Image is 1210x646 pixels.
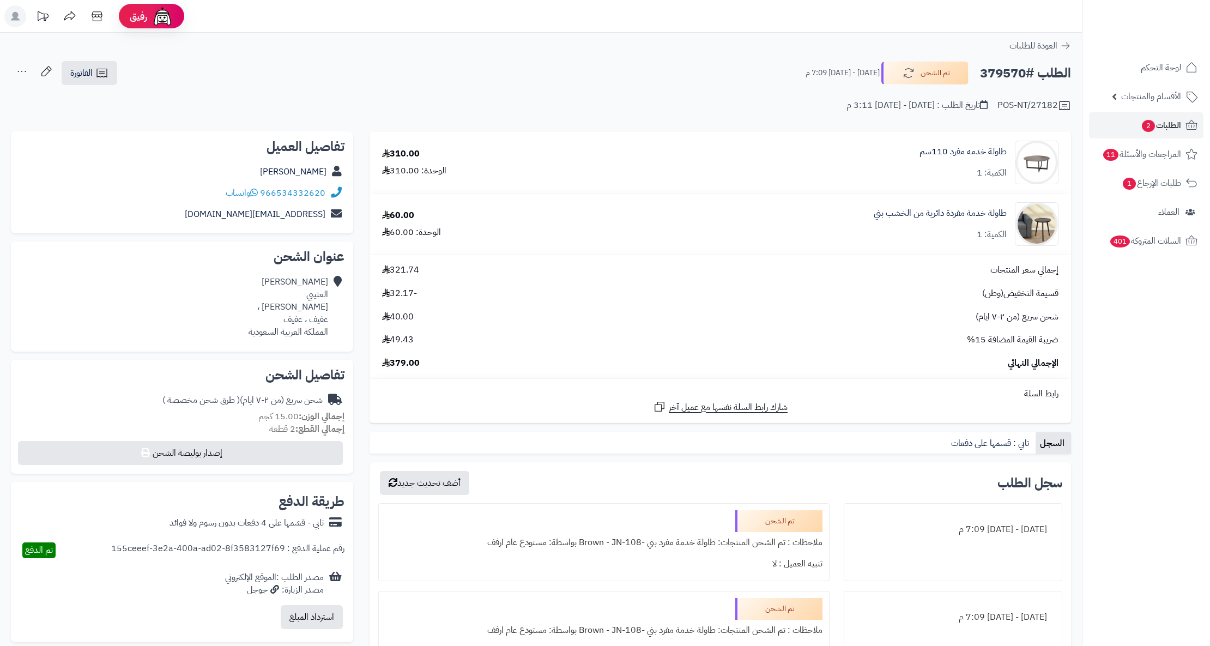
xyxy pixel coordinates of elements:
div: رقم عملية الدفع : 155ceeef-3e2a-400a-ad02-8f3583127f69 [111,542,344,558]
span: 11 [1103,149,1118,161]
div: مصدر الزيارة: جوجل [225,584,324,596]
div: الكمية: 1 [977,167,1007,179]
button: استرداد المبلغ [281,605,343,629]
span: طلبات الإرجاع [1122,176,1181,191]
div: تاريخ الطلب : [DATE] - [DATE] 3:11 م [846,99,988,112]
a: طلبات الإرجاع1 [1089,170,1203,196]
img: ai-face.png [152,5,173,27]
a: تحديثات المنصة [29,5,56,30]
a: السلات المتروكة401 [1089,228,1203,254]
span: العملاء [1158,204,1179,220]
div: POS-NT/27182 [997,99,1071,112]
span: الفاتورة [70,67,93,80]
img: logo-2.png [1136,29,1200,52]
span: لوحة التحكم [1141,60,1181,75]
h2: عنوان الشحن [20,250,344,263]
h2: تفاصيل العميل [20,140,344,153]
span: 1 [1123,178,1136,190]
h2: تفاصيل الشحن [20,369,344,382]
span: ضريبة القيمة المضافة 15% [967,334,1058,346]
button: إصدار بوليصة الشحن [18,441,343,465]
div: [PERSON_NAME] العتيبي [PERSON_NAME] ، عفيف ، عفيف المملكة العربية السعودية [249,276,328,338]
button: أضف تحديث جديد [380,471,469,495]
a: شارك رابط السلة نفسها مع عميل آخر [653,400,788,414]
strong: إجمالي الوزن: [299,410,344,423]
a: العملاء [1089,199,1203,225]
a: واتساب [226,186,258,200]
small: 2 قطعة [269,422,344,436]
a: طاولة خدمة مفردة دائرية من الخشب بني [874,207,1007,220]
h2: الطلب #379570 [980,62,1071,84]
a: لوحة التحكم [1089,55,1203,81]
div: تنبيه العميل : لا [385,553,822,575]
div: 310.00 [382,148,420,160]
a: الفاتورة [62,61,117,85]
span: ( طرق شحن مخصصة ) [162,394,240,407]
a: السجل [1036,432,1071,454]
div: 60.00 [382,209,414,222]
div: تم الشحن [735,598,822,620]
small: [DATE] - [DATE] 7:09 م [806,68,880,79]
a: الطلبات2 [1089,112,1203,138]
span: الإجمالي النهائي [1008,357,1058,370]
div: الوحدة: 310.00 [382,165,446,177]
div: الوحدة: 60.00 [382,226,441,239]
a: تابي : قسمها على دفعات [947,432,1036,454]
div: الكمية: 1 [977,228,1007,241]
div: تم الشحن [735,510,822,532]
div: ملاحظات : تم الشحن المنتجات: طاولة خدمة مفرد بني -Brown - JN-108 بواسطة: مستودع عام ارفف [385,620,822,641]
h3: سجل الطلب [997,476,1062,490]
img: 1681128165-br-90x90.png [1015,141,1058,184]
small: 15.00 كجم [258,410,344,423]
div: شحن سريع (من ٢-٧ ايام) [162,394,323,407]
div: [DATE] - [DATE] 7:09 م [851,607,1055,628]
span: 40.00 [382,311,414,323]
span: الطلبات [1141,118,1181,133]
span: 379.00 [382,357,420,370]
div: رابط السلة [374,388,1067,400]
span: قسيمة التخفيض(وطن) [982,287,1058,300]
a: [EMAIL_ADDRESS][DOMAIN_NAME] [185,208,325,221]
a: [PERSON_NAME] [260,165,326,178]
span: 401 [1110,236,1130,247]
a: العودة للطلبات [1009,39,1071,52]
strong: إجمالي القطع: [295,422,344,436]
img: 1752315495-1-90x90.jpg [1015,202,1058,246]
span: تم الدفع [25,544,53,557]
span: 2 [1142,120,1155,132]
span: إجمالي سعر المنتجات [990,264,1058,276]
span: -32.17 [382,287,417,300]
span: 49.43 [382,334,414,346]
h2: طريقة الدفع [279,495,344,508]
span: السلات المتروكة [1109,233,1181,249]
div: [DATE] - [DATE] 7:09 م [851,519,1055,540]
span: العودة للطلبات [1009,39,1057,52]
span: الأقسام والمنتجات [1121,89,1181,104]
a: المراجعات والأسئلة11 [1089,141,1203,167]
a: 966534332620 [260,186,325,200]
span: رفيق [130,10,147,23]
a: طاولة خدمه مفرد 110سم [919,146,1007,158]
div: ملاحظات : تم الشحن المنتجات: طاولة خدمة مفرد بني -Brown - JN-108 بواسطة: مستودع عام ارفف [385,532,822,553]
div: تابي - قسّمها على 4 دفعات بدون رسوم ولا فوائد [170,517,324,529]
div: مصدر الطلب :الموقع الإلكتروني [225,571,324,596]
span: المراجعات والأسئلة [1102,147,1181,162]
span: شارك رابط السلة نفسها مع عميل آخر [669,401,788,414]
button: تم الشحن [881,62,969,84]
span: شحن سريع (من ٢-٧ ايام) [976,311,1058,323]
span: 321.74 [382,264,419,276]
